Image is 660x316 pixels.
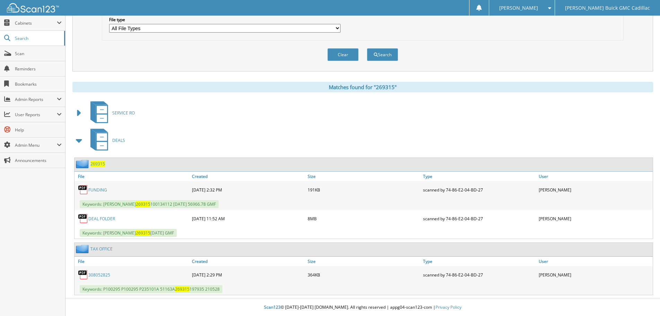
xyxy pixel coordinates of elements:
span: Bookmarks [15,81,62,87]
a: 308052825 [88,272,110,278]
label: File type [109,17,341,23]
a: DEAL FOLDER [88,216,115,222]
img: folder2.png [76,160,90,168]
div: [PERSON_NAME] [537,183,653,197]
iframe: Chat Widget [625,283,660,316]
a: Created [190,172,306,181]
span: Admin Menu [15,142,57,148]
div: [PERSON_NAME] [537,212,653,225]
img: scan123-logo-white.svg [7,3,59,12]
a: DEALS [86,127,125,154]
span: Keywords: [PERSON_NAME] 100134112 [DATE] 56966.78 GMF [80,200,219,208]
div: [DATE] 11:52 AM [190,212,306,225]
span: Keywords: [PERSON_NAME] [DATE] GMF [80,229,177,237]
span: SERVICE RO [112,110,135,116]
div: 8MB [306,212,422,225]
a: Type [421,257,537,266]
span: 269315 [136,230,150,236]
img: PDF.png [78,185,88,195]
a: Created [190,257,306,266]
img: folder2.png [76,245,90,253]
a: Size [306,172,422,181]
a: User [537,172,653,181]
span: Keywords: P100295 P100295 P235101A 51163A 197935 210528 [80,285,222,293]
div: [DATE] 2:32 PM [190,183,306,197]
a: TAX OFFICE [90,246,113,252]
span: Search [15,35,61,41]
span: Scan [15,51,62,57]
span: Scan123 [264,304,281,310]
div: scanned by 74-86-E2-04-BD-27 [421,212,537,225]
div: [PERSON_NAME] [537,268,653,282]
div: Matches found for "269315" [72,82,653,92]
a: File [74,172,190,181]
a: FUNDING [88,187,107,193]
button: Clear [327,48,359,61]
span: Help [15,127,62,133]
span: DEALS [112,137,125,143]
span: Cabinets [15,20,57,26]
span: [PERSON_NAME] Buick GMC Cadillac [565,6,650,10]
a: User [537,257,653,266]
a: Type [421,172,537,181]
img: PDF.png [78,270,88,280]
span: 269315 [136,201,150,207]
span: User Reports [15,112,57,118]
div: scanned by 74-86-E2-04-BD-27 [421,268,537,282]
div: 191KB [306,183,422,197]
a: Size [306,257,422,266]
a: SERVICE RO [86,99,135,127]
a: 269315 [90,161,105,167]
span: Admin Reports [15,96,57,102]
span: 269315 [175,286,190,292]
div: [DATE] 2:29 PM [190,268,306,282]
a: Privacy Policy [435,304,461,310]
div: scanned by 74-86-E2-04-BD-27 [421,183,537,197]
a: File [74,257,190,266]
div: © [DATE]-[DATE] [DOMAIN_NAME]. All rights reserved | appg04-scan123-com | [65,299,660,316]
button: Search [367,48,398,61]
div: 364KB [306,268,422,282]
img: PDF.png [78,213,88,224]
span: Announcements [15,157,62,163]
span: Reminders [15,66,62,72]
span: [PERSON_NAME] [499,6,538,10]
